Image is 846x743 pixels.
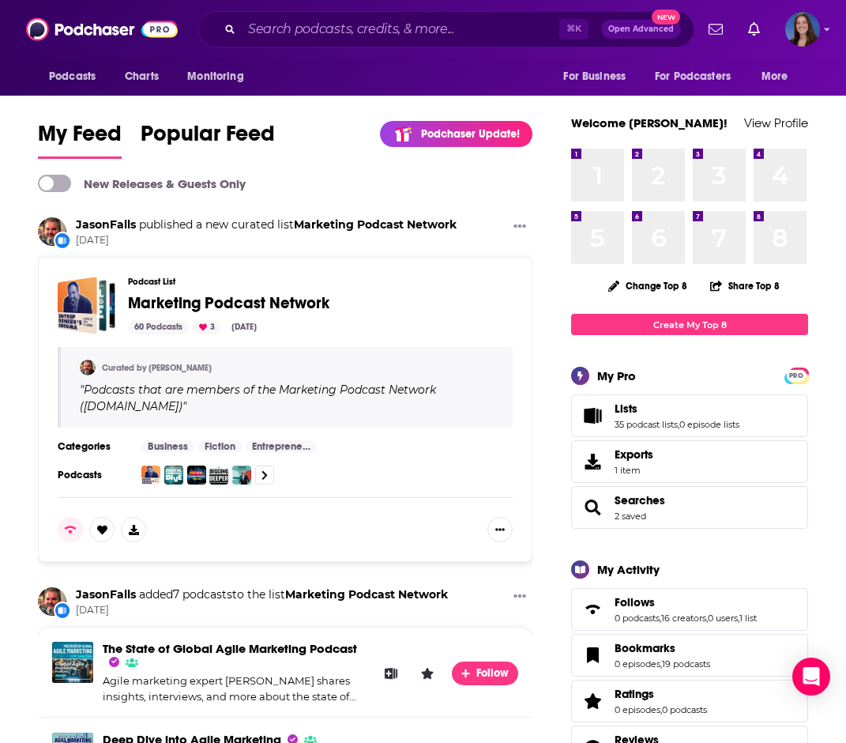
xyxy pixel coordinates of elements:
span: PRO [787,370,806,382]
img: JasonFalls [38,587,66,616]
button: open menu [176,62,264,92]
span: , [660,658,662,669]
span: Open Advanced [608,25,674,33]
span: For Business [563,66,626,88]
span: , [660,613,661,624]
a: Show notifications dropdown [702,16,729,43]
span: [DATE] [76,604,448,617]
div: Agile marketing expert [PERSON_NAME] shares insights, interviews, and more about the state of agi... [103,673,367,704]
a: Follows [615,595,757,609]
button: Leave a Rating [415,662,439,685]
button: Open AdvancedNew [601,20,681,39]
a: JasonFalls [76,587,136,602]
a: Popular Feed [141,120,275,159]
a: Lists [577,405,608,427]
a: My Feed [38,120,122,159]
a: Marketing Podcast Network [128,295,329,312]
a: New Releases & Guests Only [38,175,246,192]
div: Search podcasts, credits, & more... [198,11,694,47]
h3: Podcast List [128,277,500,287]
a: Exports [571,440,808,483]
span: , [706,613,708,624]
img: JasonFalls [80,360,96,375]
div: 3 [193,320,221,334]
div: [DATE] [225,320,263,334]
a: Fiction [198,440,242,453]
a: Podchaser - Follow, Share and Rate Podcasts [26,14,178,44]
a: 0 podcasts [662,704,707,715]
span: Exports [577,451,608,473]
h3: Podcasts [58,469,129,481]
span: Follows [571,588,808,631]
img: The State of Global Agile Marketing Podcast [52,642,93,683]
button: Add to List [379,662,403,685]
a: 0 users [708,613,738,624]
span: Popular Feed [141,120,275,157]
span: , [678,419,679,430]
a: 2 saved [615,511,646,522]
button: open menu [38,62,116,92]
span: , [738,613,739,624]
span: For Podcasters [655,66,731,88]
img: Digital Marketing Dive [164,466,183,485]
a: Welcome [PERSON_NAME]! [571,115,728,130]
button: Share Top 8 [709,270,780,301]
button: Show More Button [507,217,532,237]
span: Exports [615,447,653,462]
a: 19 podcasts [662,658,710,669]
img: Digging Deeper [209,466,228,485]
span: Logged in as emmadonovan [785,12,820,47]
a: Marketing Podcast Network [294,217,457,232]
button: open menu [552,62,645,92]
span: 1 item [615,465,653,476]
div: New List [54,602,71,619]
span: My Feed [38,120,122,157]
a: 1 list [739,613,757,624]
span: Searches [571,486,808,529]
a: 35 podcast lists [615,419,678,430]
h3: published a new curated list [76,217,457,232]
h3: to the list [76,587,448,602]
span: ⌘ K [559,19,588,40]
span: Lists [571,394,808,437]
a: Lists [615,402,739,416]
a: Bookmarks [615,641,710,655]
a: Marketing Podcast Network [285,587,448,602]
a: Show notifications dropdown [742,16,766,43]
a: The State of Global Agile Marketing Podcast [103,641,357,656]
p: Podchaser Update! [421,127,520,141]
span: Bookmarks [615,641,675,655]
div: My Pro [597,368,636,383]
img: Winfluence - The Influence Marketing Podcast [187,466,206,485]
span: Monitoring [187,66,243,88]
button: Show More Button [507,587,532,607]
a: PRO [787,369,806,381]
a: Curated by [PERSON_NAME] [102,363,212,373]
a: Create My Top 8 [571,314,808,335]
span: Marketing Podcast Network [58,277,115,334]
a: Searches [615,493,665,507]
span: [DATE] [76,234,457,247]
a: Entrepreneur [246,440,317,453]
img: Influence Global Podcast - shining a spotlight on influencer marketing [232,466,251,485]
a: Ratings [577,690,608,712]
button: Show More Button [487,517,513,542]
span: Ratings [571,680,808,722]
span: Ratings [615,687,654,701]
span: Bookmarks [571,634,808,677]
span: Follows [615,595,655,609]
a: Charts [115,62,168,92]
img: User Profile [785,12,820,47]
a: 0 episodes [615,658,660,669]
span: Podcasts [49,66,96,88]
a: 0 podcasts [615,613,660,624]
div: 60 Podcasts [128,320,189,334]
span: " " [80,383,436,413]
img: Entrepreneur's Enigma [141,466,160,485]
a: 16 creators [661,613,706,624]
